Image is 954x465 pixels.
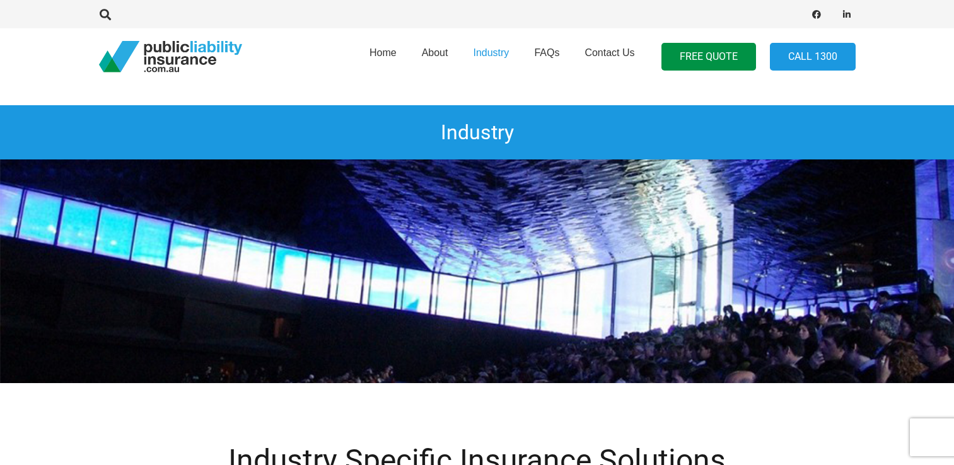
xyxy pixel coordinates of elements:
a: Call 1300 [770,43,856,71]
span: FAQs [534,47,559,58]
a: Contact Us [572,25,647,89]
a: Facebook [808,6,825,23]
a: LinkedIn [838,6,856,23]
span: Contact Us [585,47,634,58]
a: Industry [460,25,521,89]
a: About [409,25,461,89]
span: Industry [473,47,509,58]
a: FREE QUOTE [661,43,756,71]
a: Home [357,25,409,89]
a: Search [93,9,119,20]
a: FAQs [521,25,572,89]
span: Home [369,47,397,58]
span: About [422,47,448,58]
a: pli_logotransparent [99,41,242,72]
